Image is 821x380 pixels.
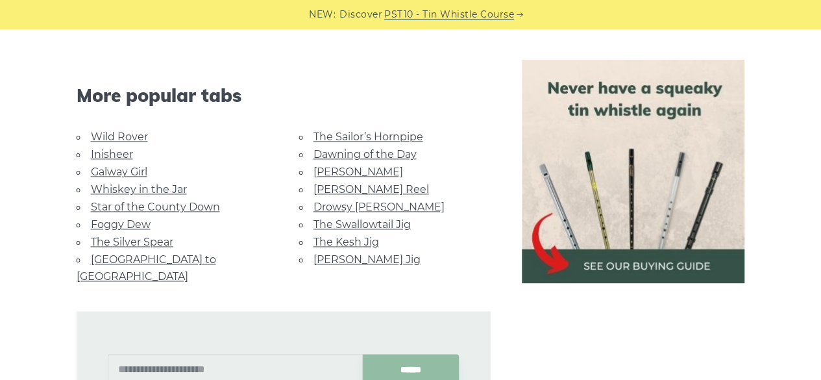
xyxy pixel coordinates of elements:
[313,201,445,213] a: Drowsy [PERSON_NAME]
[91,131,148,143] a: Wild Rover
[91,183,187,196] a: Whiskey in the Jar
[313,148,417,160] a: Dawning of the Day
[91,236,173,248] a: The Silver Spear
[77,253,216,283] a: [GEOGRAPHIC_DATA] to [GEOGRAPHIC_DATA]
[339,7,382,22] span: Discover
[91,148,133,160] a: Inisheer
[522,60,745,283] img: tin whistle buying guide
[313,131,423,143] a: The Sailor’s Hornpipe
[384,7,514,22] a: PST10 - Tin Whistle Course
[313,236,379,248] a: The Kesh Jig
[313,166,403,178] a: [PERSON_NAME]
[91,166,147,178] a: Galway Girl
[313,253,421,266] a: [PERSON_NAME] Jig
[313,218,411,231] a: The Swallowtail Jig
[309,7,336,22] span: NEW:
[77,84,491,107] span: More popular tabs
[91,218,151,231] a: Foggy Dew
[313,183,429,196] a: [PERSON_NAME] Reel
[91,201,220,213] a: Star of the County Down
